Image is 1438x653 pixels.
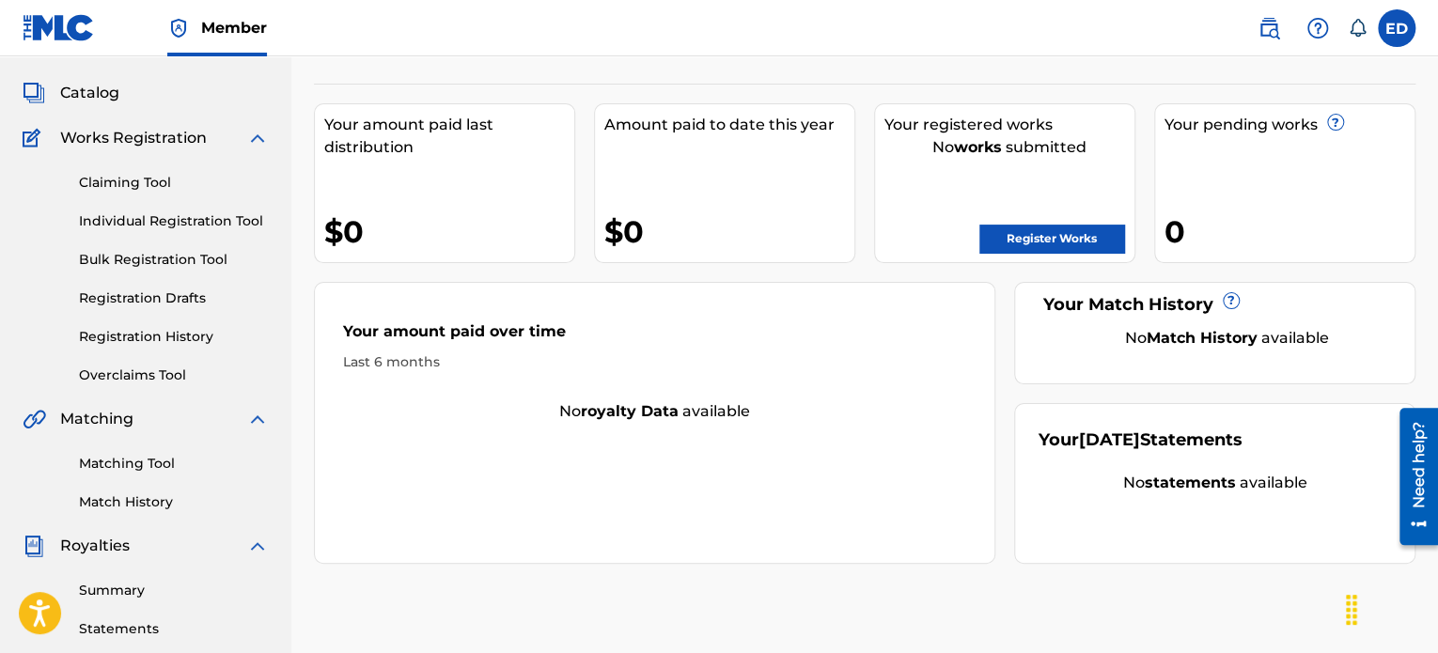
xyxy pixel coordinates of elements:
[343,320,966,352] div: Your amount paid over time
[1079,429,1140,450] span: [DATE]
[604,210,854,253] div: $0
[79,454,269,474] a: Matching Tool
[1299,9,1336,47] div: Help
[1164,210,1415,253] div: 0
[79,173,269,193] a: Claiming Tool
[201,17,267,39] span: Member
[1348,19,1367,38] div: Notifications
[60,408,133,430] span: Matching
[979,225,1124,253] a: Register Works
[324,210,574,253] div: $0
[1336,582,1367,638] div: Drag
[79,492,269,512] a: Match History
[60,535,130,557] span: Royalties
[23,14,95,41] img: MLC Logo
[954,138,1002,156] strong: works
[79,211,269,231] a: Individual Registration Tool
[315,400,994,423] div: No available
[60,127,207,149] span: Works Registration
[23,82,119,104] a: CatalogCatalog
[884,114,1134,136] div: Your registered works
[23,37,136,59] a: SummarySummary
[1378,9,1415,47] div: User Menu
[324,114,574,159] div: Your amount paid last distribution
[246,127,269,149] img: expand
[1258,17,1280,39] img: search
[1344,563,1438,653] iframe: Chat Widget
[60,82,119,104] span: Catalog
[79,619,269,639] a: Statements
[1062,327,1391,350] div: No available
[1224,293,1239,308] span: ?
[79,327,269,347] a: Registration History
[1306,17,1329,39] img: help
[246,408,269,430] img: expand
[167,17,190,39] img: Top Rightsholder
[1250,9,1288,47] a: Public Search
[1039,428,1243,453] div: Your Statements
[1039,292,1391,318] div: Your Match History
[1328,115,1343,130] span: ?
[79,365,269,385] a: Overclaims Tool
[1039,472,1391,494] div: No available
[23,127,47,149] img: Works Registration
[581,402,679,420] strong: royalty data
[79,288,269,308] a: Registration Drafts
[343,352,966,372] div: Last 6 months
[1164,114,1415,136] div: Your pending works
[604,114,854,136] div: Amount paid to date this year
[23,535,45,557] img: Royalties
[1145,474,1236,491] strong: statements
[79,250,269,270] a: Bulk Registration Tool
[79,581,269,600] a: Summary
[1147,329,1258,347] strong: Match History
[246,535,269,557] img: expand
[1385,401,1438,552] iframe: Resource Center
[23,408,46,430] img: Matching
[884,136,1134,159] div: No submitted
[23,82,45,104] img: Catalog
